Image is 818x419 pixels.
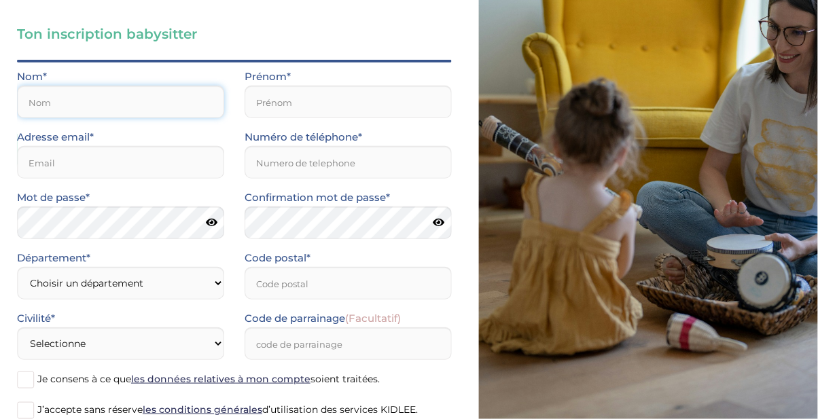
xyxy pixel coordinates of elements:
input: Nom [17,86,224,118]
span: Je consens à ce que soient traitées. [37,373,380,385]
label: Confirmation mot de passe* [245,189,390,206]
label: Adresse email* [17,128,94,146]
a: les conditions générales [143,403,262,416]
label: Code de parrainage [245,310,401,327]
input: Code postal [245,267,452,299]
span: (Facultatif) [345,312,401,325]
input: Prénom [245,86,452,118]
input: code de parrainage [245,327,452,360]
label: Prénom* [245,68,291,86]
label: Mot de passe* [17,189,90,206]
label: Code postal* [245,249,310,267]
input: Email [17,146,224,179]
input: Numero de telephone [245,146,452,179]
label: Département* [17,249,90,267]
span: J’accepte sans réserve d’utilisation des services KIDLEE. [37,403,418,416]
a: les données relatives à mon compte [131,373,310,385]
h3: Ton inscription babysitter [17,24,452,43]
label: Numéro de téléphone* [245,128,362,146]
label: Civilité* [17,310,55,327]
